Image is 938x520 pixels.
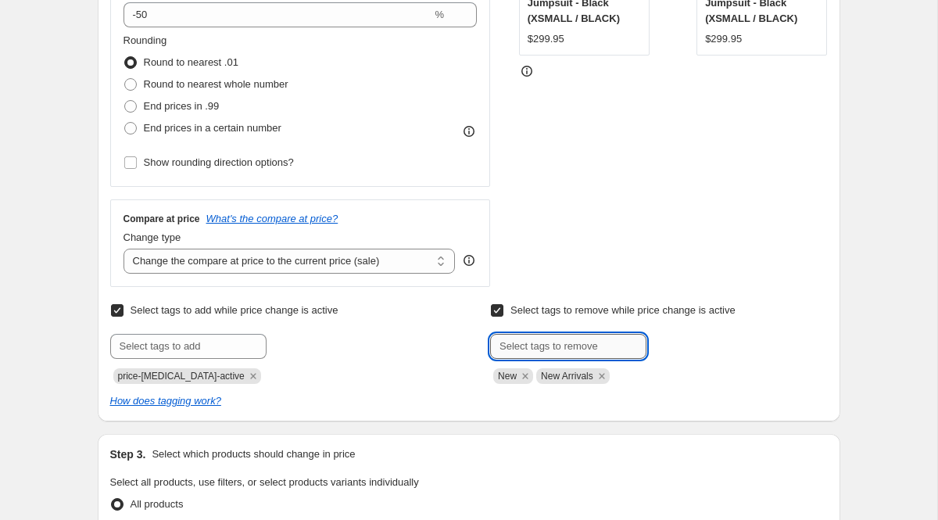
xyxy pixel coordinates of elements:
span: Rounding [124,34,167,46]
span: Select tags to add while price change is active [131,304,338,316]
span: End prices in .99 [144,100,220,112]
span: End prices in a certain number [144,122,281,134]
p: Select which products should change in price [152,446,355,462]
span: $299.95 [705,33,742,45]
button: Remove price-change-job-active [246,369,260,383]
span: All products [131,498,184,510]
span: Select all products, use filters, or select products variants individually [110,476,419,488]
h2: Step 3. [110,446,146,462]
span: New Arrivals [541,371,593,382]
span: % [435,9,444,20]
h3: Compare at price [124,213,200,225]
span: Change type [124,231,181,243]
input: -20 [124,2,432,27]
span: Show rounding direction options? [144,156,294,168]
span: New [498,371,517,382]
div: help [461,253,477,268]
button: What's the compare at price? [206,213,338,224]
input: Select tags to remove [490,334,646,359]
span: price-change-job-active [118,371,245,382]
a: How does tagging work? [110,395,221,407]
span: Round to nearest whole number [144,78,288,90]
button: Remove New [518,369,532,383]
span: Select tags to remove while price change is active [510,304,736,316]
input: Select tags to add [110,334,267,359]
span: Round to nearest .01 [144,56,238,68]
button: Remove New Arrivals [595,369,609,383]
span: $299.95 [528,33,564,45]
